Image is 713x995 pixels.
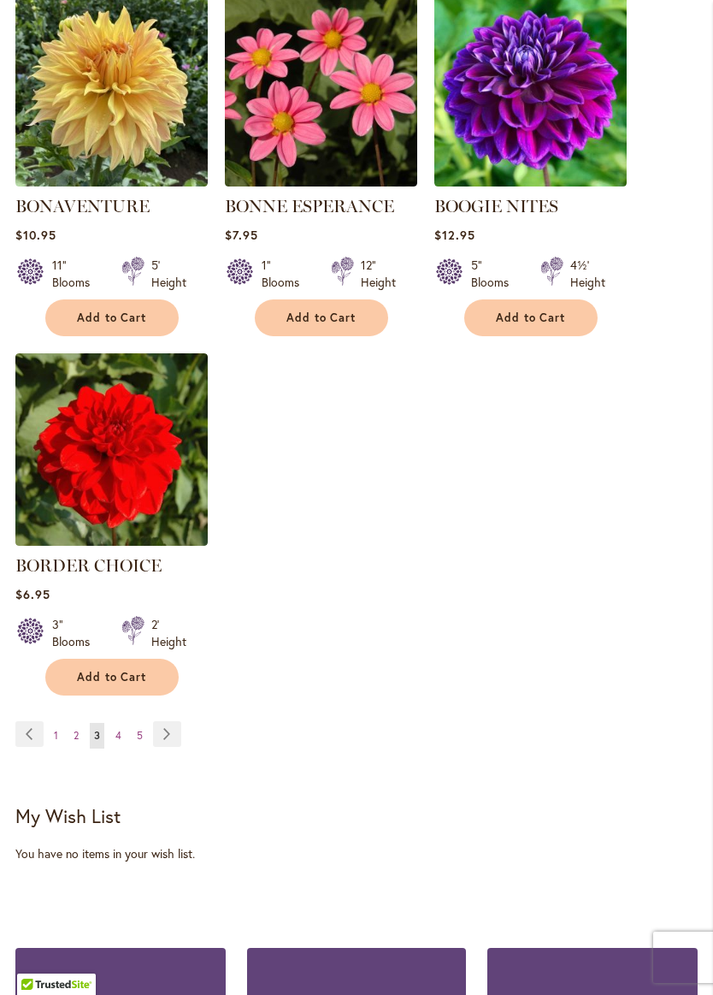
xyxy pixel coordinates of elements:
span: Add to Cart [286,311,356,325]
a: 4 [111,723,126,749]
button: Add to Cart [45,299,179,336]
a: 2 [69,723,83,749]
span: 4 [115,729,121,742]
a: BONNE ESPERANCE [225,174,417,190]
a: 5 [133,723,147,749]
span: 2 [74,729,79,742]
a: 1 [50,723,62,749]
span: Add to Cart [496,311,566,325]
span: $10.95 [15,227,56,243]
a: BOOGIE NITES [434,174,627,190]
div: You have no items in your wish list. [15,845,698,862]
button: Add to Cart [45,659,179,696]
span: $6.95 [15,586,50,602]
a: BONAVENTURE [15,196,150,216]
div: 5' Height [151,257,186,291]
a: BOOGIE NITES [434,196,558,216]
a: BONNE ESPERANCE [225,196,394,216]
a: BORDER CHOICE [15,555,162,576]
button: Add to Cart [464,299,598,336]
img: BORDER CHOICE [15,353,208,546]
span: Add to Cart [77,311,147,325]
div: 11" Blooms [52,257,101,291]
div: 1" Blooms [262,257,310,291]
div: 5" Blooms [471,257,520,291]
div: 2' Height [151,616,186,650]
span: Add to Cart [77,670,147,684]
span: $12.95 [434,227,475,243]
iframe: Launch Accessibility Center [13,934,61,982]
span: 1 [54,729,58,742]
span: 3 [94,729,100,742]
a: Bonaventure [15,174,208,190]
span: 5 [137,729,143,742]
a: BORDER CHOICE [15,533,208,549]
strong: My Wish List [15,803,121,828]
span: $7.95 [225,227,258,243]
div: 3" Blooms [52,616,101,650]
div: 4½' Height [570,257,605,291]
button: Add to Cart [255,299,388,336]
div: 12" Height [361,257,396,291]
